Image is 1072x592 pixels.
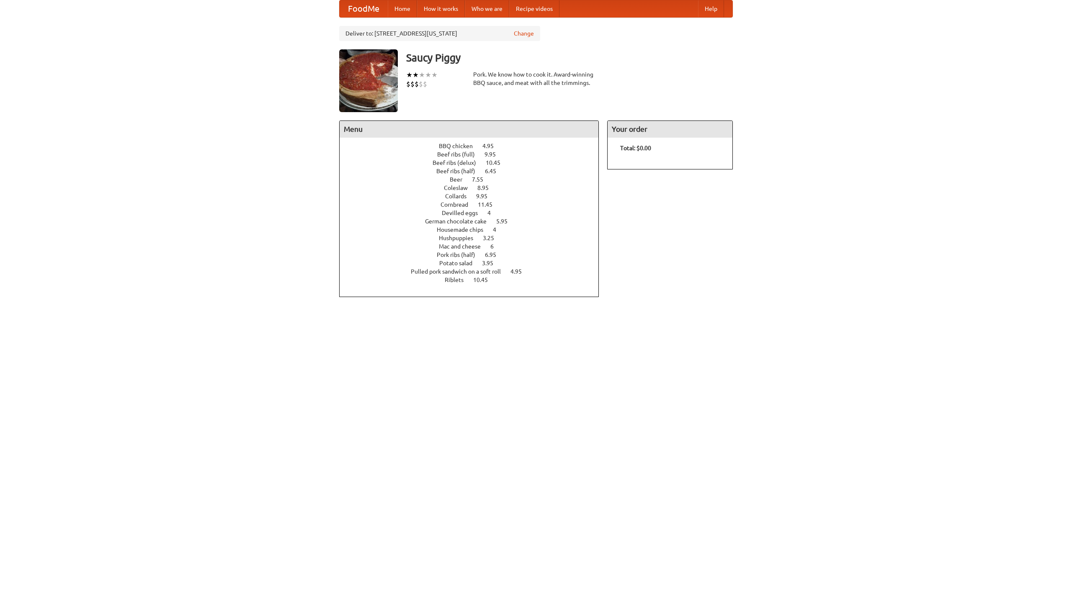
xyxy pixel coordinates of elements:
a: How it works [417,0,465,17]
span: 4.95 [482,143,502,149]
span: Beef ribs (full) [437,151,483,158]
a: Beef ribs (full) 9.95 [437,151,511,158]
span: Collards [445,193,475,200]
a: Beer 7.55 [450,176,499,183]
a: Riblets 10.45 [445,277,503,283]
a: Potato salad 3.95 [439,260,509,267]
span: 4.95 [510,268,530,275]
li: $ [423,79,427,89]
a: Hushpuppies 3.25 [439,235,510,241]
li: $ [410,79,415,89]
a: Pork ribs (half) 6.95 [437,251,512,258]
a: Coleslaw 8.95 [444,185,504,191]
a: Cornbread 11.45 [441,201,508,208]
span: 5.95 [496,218,516,225]
a: Mac and cheese 6 [439,243,509,250]
a: Beef ribs (half) 6.45 [436,168,512,174]
a: FoodMe [340,0,388,17]
span: 3.95 [482,260,502,267]
h3: Saucy Piggy [406,49,733,66]
span: 9.95 [484,151,504,158]
a: Housemade chips 4 [437,226,512,233]
li: ★ [431,70,438,79]
span: 10.45 [486,159,509,166]
span: 6 [490,243,502,250]
span: Beef ribs (delux) [433,159,484,166]
a: Help [698,0,724,17]
div: Pork. We know how to cook it. Award-winning BBQ sauce, and meat with all the trimmings. [473,70,599,87]
a: Home [388,0,417,17]
b: Total: $0.00 [620,145,651,151]
a: Change [514,29,534,38]
span: Riblets [445,277,472,283]
span: 7.55 [472,176,492,183]
h4: Menu [340,121,598,138]
span: 10.45 [473,277,496,283]
li: ★ [419,70,425,79]
a: Pulled pork sandwich on a soft roll 4.95 [411,268,537,275]
span: 11.45 [478,201,501,208]
a: Recipe videos [509,0,559,17]
span: Potato salad [439,260,481,267]
span: 8.95 [477,185,497,191]
span: Mac and cheese [439,243,489,250]
span: 6.95 [485,251,505,258]
a: Devilled eggs 4 [442,210,506,216]
a: BBQ chicken 4.95 [439,143,509,149]
span: 4 [493,226,505,233]
span: 4 [487,210,499,216]
a: Collards 9.95 [445,193,503,200]
li: $ [406,79,410,89]
div: Deliver to: [STREET_ADDRESS][US_STATE] [339,26,540,41]
li: $ [419,79,423,89]
a: German chocolate cake 5.95 [425,218,523,225]
span: Coleslaw [444,185,476,191]
span: BBQ chicken [439,143,481,149]
span: Hushpuppies [439,235,482,241]
li: ★ [406,70,412,79]
span: 3.25 [483,235,502,241]
span: Beer [450,176,471,183]
li: ★ [425,70,431,79]
li: ★ [412,70,419,79]
span: Pulled pork sandwich on a soft roll [411,268,509,275]
span: German chocolate cake [425,218,495,225]
li: $ [415,79,419,89]
span: 6.45 [485,168,505,174]
h4: Your order [608,121,732,138]
span: Devilled eggs [442,210,486,216]
span: Cornbread [441,201,477,208]
a: Who we are [465,0,509,17]
span: Pork ribs (half) [437,251,484,258]
span: Housemade chips [437,226,492,233]
span: 9.95 [476,193,496,200]
a: Beef ribs (delux) 10.45 [433,159,516,166]
img: angular.jpg [339,49,398,112]
span: Beef ribs (half) [436,168,484,174]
